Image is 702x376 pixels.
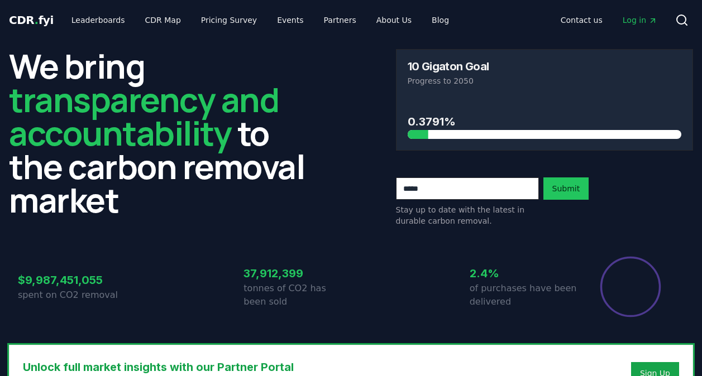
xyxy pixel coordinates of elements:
a: Pricing Survey [192,10,266,30]
h3: $9,987,451,055 [18,272,125,288]
nav: Main [552,10,666,30]
p: of purchases have been delivered [470,282,577,308]
button: Submit [543,177,589,200]
a: CDR.fyi [9,12,54,28]
span: CDR fyi [9,13,54,27]
span: transparency and accountability [9,76,279,156]
span: . [35,13,39,27]
h3: 2.4% [470,265,577,282]
p: spent on CO2 removal [18,288,125,302]
h3: Unlock full market insights with our Partner Portal [23,359,509,375]
a: Contact us [552,10,612,30]
h3: 0.3791% [408,113,682,130]
a: Events [268,10,312,30]
p: tonnes of CO2 has been sold [243,282,351,308]
nav: Main [63,10,458,30]
a: About Us [367,10,421,30]
a: Partners [315,10,365,30]
a: CDR Map [136,10,190,30]
span: Log in [623,15,657,26]
h3: 10 Gigaton Goal [408,61,489,72]
a: Log in [614,10,666,30]
p: Progress to 2050 [408,75,682,86]
h3: 37,912,399 [243,265,351,282]
div: Percentage of sales delivered [599,256,662,318]
p: Stay up to date with the latest in durable carbon removal. [396,204,539,226]
a: Blog [423,10,458,30]
a: Leaderboards [63,10,134,30]
h2: We bring to the carbon removal market [9,49,307,216]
